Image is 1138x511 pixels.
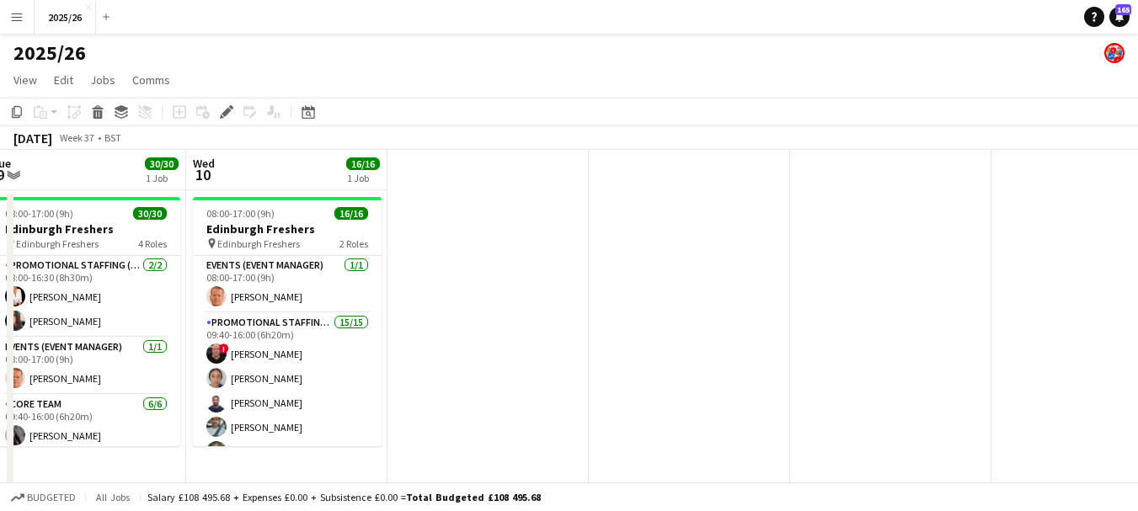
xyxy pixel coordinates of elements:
span: Week 37 [56,131,98,144]
a: Comms [126,69,177,91]
app-job-card: 08:00-17:00 (9h)16/16Edinburgh Freshers Edinburgh Freshers2 RolesEvents (Event Manager)1/108:00-1... [193,197,382,446]
span: Wed [193,156,215,171]
span: 30/30 [133,207,167,220]
h3: Edinburgh Freshers [193,221,382,237]
span: 16/16 [334,207,368,220]
span: ! [219,343,229,354]
button: 2025/26 [35,1,96,34]
div: [DATE] [13,130,52,146]
button: Budgeted [8,488,78,507]
a: View [7,69,44,91]
div: 1 Job [146,172,178,184]
app-user-avatar: Event Managers [1104,43,1125,63]
app-card-role: Events (Event Manager)1/108:00-17:00 (9h)[PERSON_NAME] [193,256,382,313]
span: 4 Roles [138,237,167,250]
a: 165 [1109,7,1130,27]
span: Budgeted [27,492,76,503]
span: Edinburgh Freshers [217,237,300,250]
span: 16/16 [346,157,380,170]
a: Jobs [83,69,122,91]
span: Comms [132,72,170,88]
span: 08:00-17:00 (9h) [206,207,275,220]
span: Edit [54,72,73,88]
span: Edinburgh Freshers [16,237,99,250]
div: Salary £108 495.68 + Expenses £0.00 + Subsistence £0.00 = [147,491,541,503]
span: 2 Roles [339,237,368,250]
a: Edit [47,69,80,91]
span: 30/30 [145,157,179,170]
span: All jobs [93,491,133,503]
h1: 2025/26 [13,40,86,66]
span: View [13,72,37,88]
span: 10 [190,165,215,184]
div: BST [104,131,121,144]
span: 165 [1115,4,1131,15]
span: Total Budgeted £108 495.68 [406,491,541,503]
div: 1 Job [347,172,379,184]
span: Jobs [90,72,115,88]
span: 08:00-17:00 (9h) [5,207,73,220]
